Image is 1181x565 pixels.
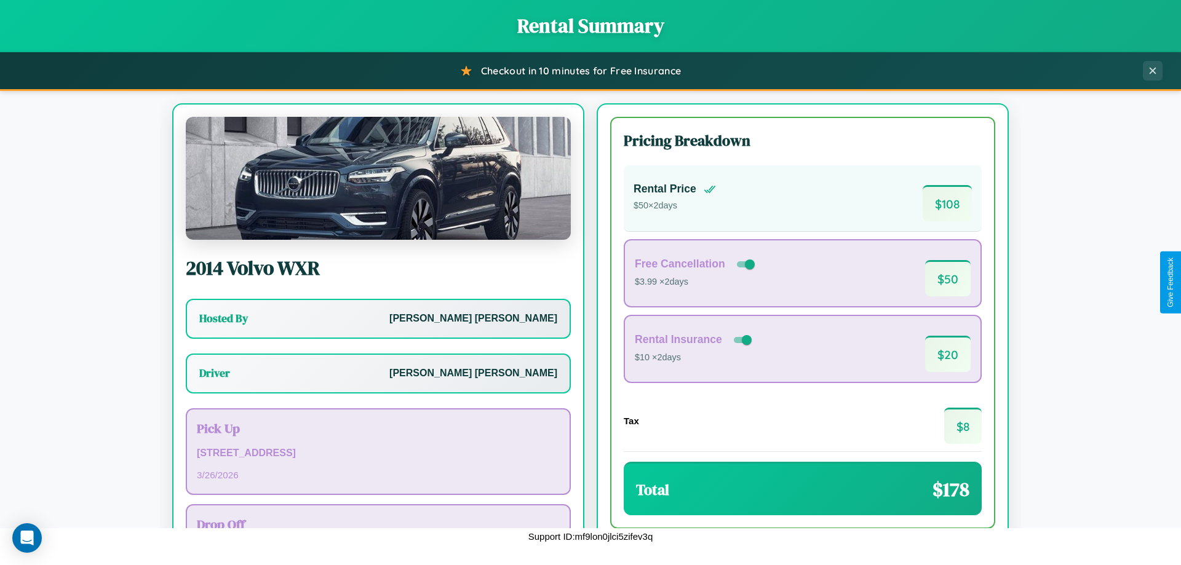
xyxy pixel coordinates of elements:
[634,183,696,196] h4: Rental Price
[636,480,669,500] h3: Total
[12,12,1169,39] h1: Rental Summary
[635,258,725,271] h4: Free Cancellation
[199,311,248,326] h3: Hosted By
[624,416,639,426] h4: Tax
[186,255,571,282] h2: 2014 Volvo WXR
[635,333,722,346] h4: Rental Insurance
[944,408,982,444] span: $ 8
[389,310,557,328] p: [PERSON_NAME] [PERSON_NAME]
[932,476,969,503] span: $ 178
[197,467,560,483] p: 3 / 26 / 2026
[197,515,560,533] h3: Drop Off
[481,65,681,77] span: Checkout in 10 minutes for Free Insurance
[634,198,716,214] p: $ 50 × 2 days
[389,365,557,382] p: [PERSON_NAME] [PERSON_NAME]
[199,366,230,381] h3: Driver
[635,274,757,290] p: $3.99 × 2 days
[197,419,560,437] h3: Pick Up
[925,336,971,372] span: $ 20
[12,523,42,553] div: Open Intercom Messenger
[528,528,653,545] p: Support ID: mf9lon0jlci5zifev3q
[1166,258,1175,307] div: Give Feedback
[186,117,571,240] img: Volvo WXR
[925,260,971,296] span: $ 50
[923,185,972,221] span: $ 108
[635,350,754,366] p: $10 × 2 days
[197,444,560,462] p: [STREET_ADDRESS]
[624,130,982,151] h3: Pricing Breakdown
